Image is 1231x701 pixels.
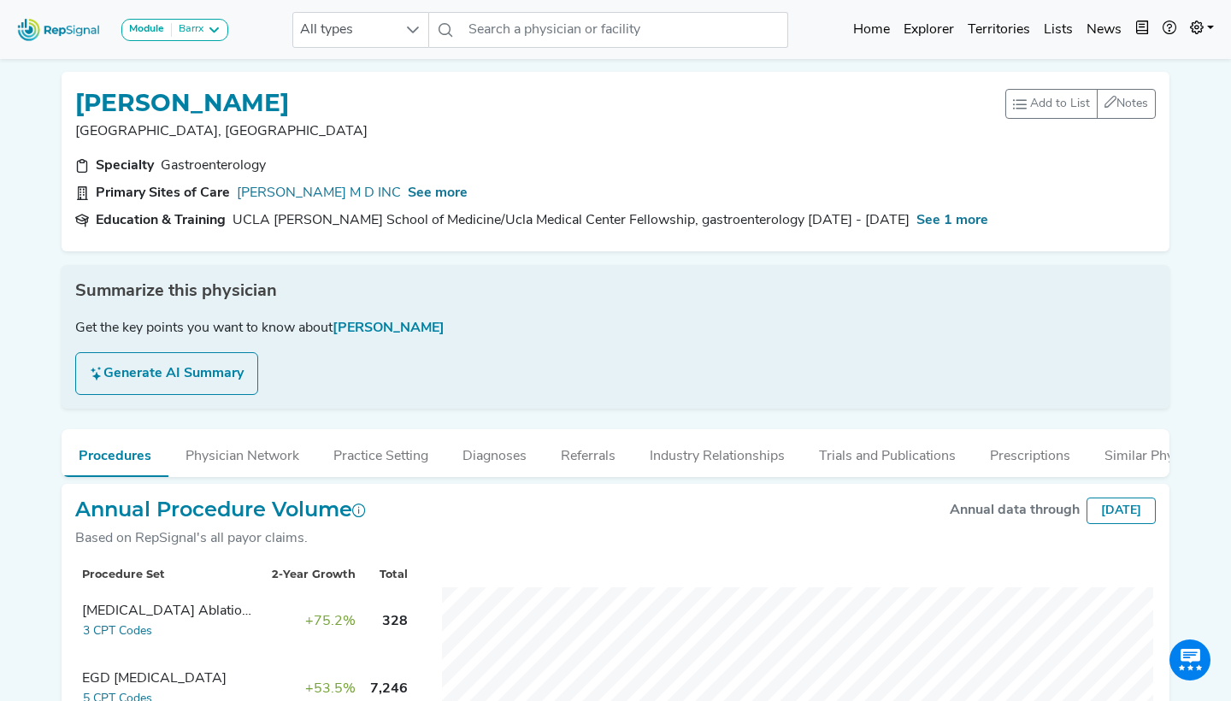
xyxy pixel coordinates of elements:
button: Industry Relationships [633,429,802,475]
button: Procedures [62,429,168,477]
div: UCLA David Geffen School of Medicine/Ucla Medical Center Fellowship, gastroenterology 1983 - 1985 [233,210,910,231]
div: Gastroenterology [161,156,266,176]
span: All types [293,13,396,47]
button: Diagnoses [445,429,544,475]
button: Trials and Publications [802,429,973,475]
span: 7,246 [370,682,408,696]
div: Education & Training [96,210,226,231]
div: [DATE] [1087,498,1156,524]
button: Prescriptions [973,429,1087,475]
a: News [1080,13,1128,47]
div: Barrx [172,23,203,37]
th: Total [362,562,415,586]
a: Lists [1037,13,1080,47]
th: Procedure Set [75,562,263,586]
strong: Module [129,24,164,34]
button: ModuleBarrx [121,19,228,41]
span: 328 [382,615,408,628]
span: Add to List [1030,95,1090,113]
span: Notes [1116,97,1148,110]
a: Home [846,13,897,47]
th: 2-Year Growth [263,562,362,586]
button: Physician Network [168,429,316,475]
div: Annual data through [950,500,1080,521]
span: Summarize this physician [75,279,277,304]
a: Explorer [897,13,961,47]
span: [PERSON_NAME] [333,321,445,335]
div: Primary Sites of Care [96,183,230,203]
button: Notes [1097,89,1156,119]
p: [GEOGRAPHIC_DATA], [GEOGRAPHIC_DATA] [75,121,1005,142]
button: Practice Setting [316,429,445,475]
div: EGD Biopsy [82,669,253,689]
span: See 1 more [916,214,988,227]
button: Intel Book [1128,13,1156,47]
h1: [PERSON_NAME] [75,89,289,118]
button: Generate AI Summary [75,352,258,395]
span: +53.5% [305,682,356,696]
a: [PERSON_NAME] M D INC [237,183,401,203]
h2: Annual Procedure Volume [75,498,366,522]
input: Search a physician or facility [462,12,788,48]
button: Add to List [1005,89,1098,119]
div: Endoscopy Ablation/Bleeding Control [82,601,253,621]
span: +75.2% [305,615,356,628]
div: Get the key points you want to know about [75,318,1156,339]
div: Based on RepSignal's all payor claims. [75,528,366,549]
button: Referrals [544,429,633,475]
div: toolbar [1005,89,1156,119]
button: 3 CPT Codes [82,621,153,641]
div: Specialty [96,156,154,176]
span: See more [408,186,468,200]
a: Territories [961,13,1037,47]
